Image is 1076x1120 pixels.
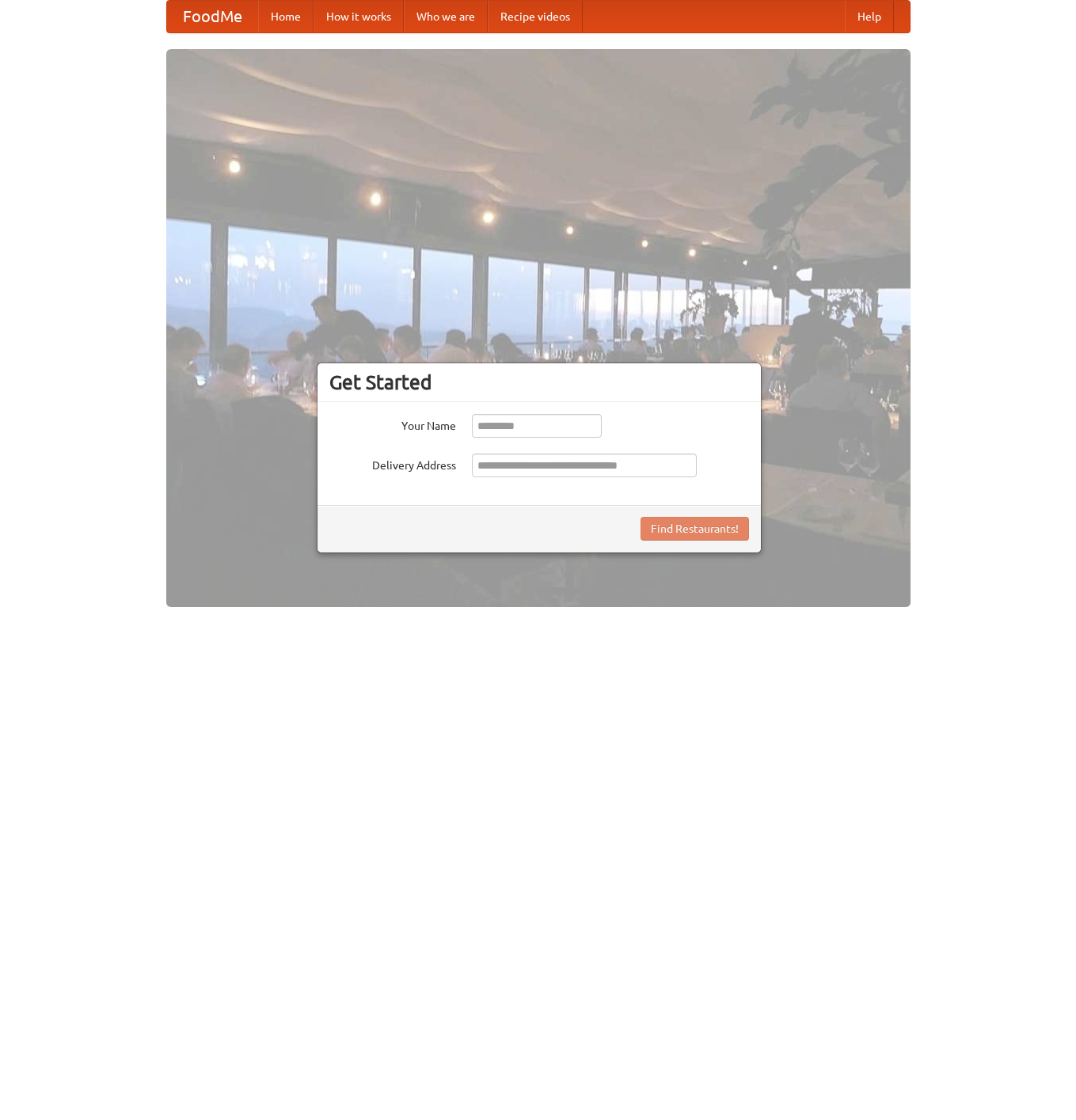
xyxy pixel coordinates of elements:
[329,414,456,434] label: Your Name
[314,1,404,32] a: How it works
[258,1,314,32] a: Home
[404,1,488,32] a: Who we are
[488,1,583,32] a: Recipe videos
[845,1,894,32] a: Help
[167,1,258,32] a: FoodMe
[329,454,456,473] label: Delivery Address
[329,370,749,394] h3: Get Started
[641,517,749,541] button: Find Restaurants!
